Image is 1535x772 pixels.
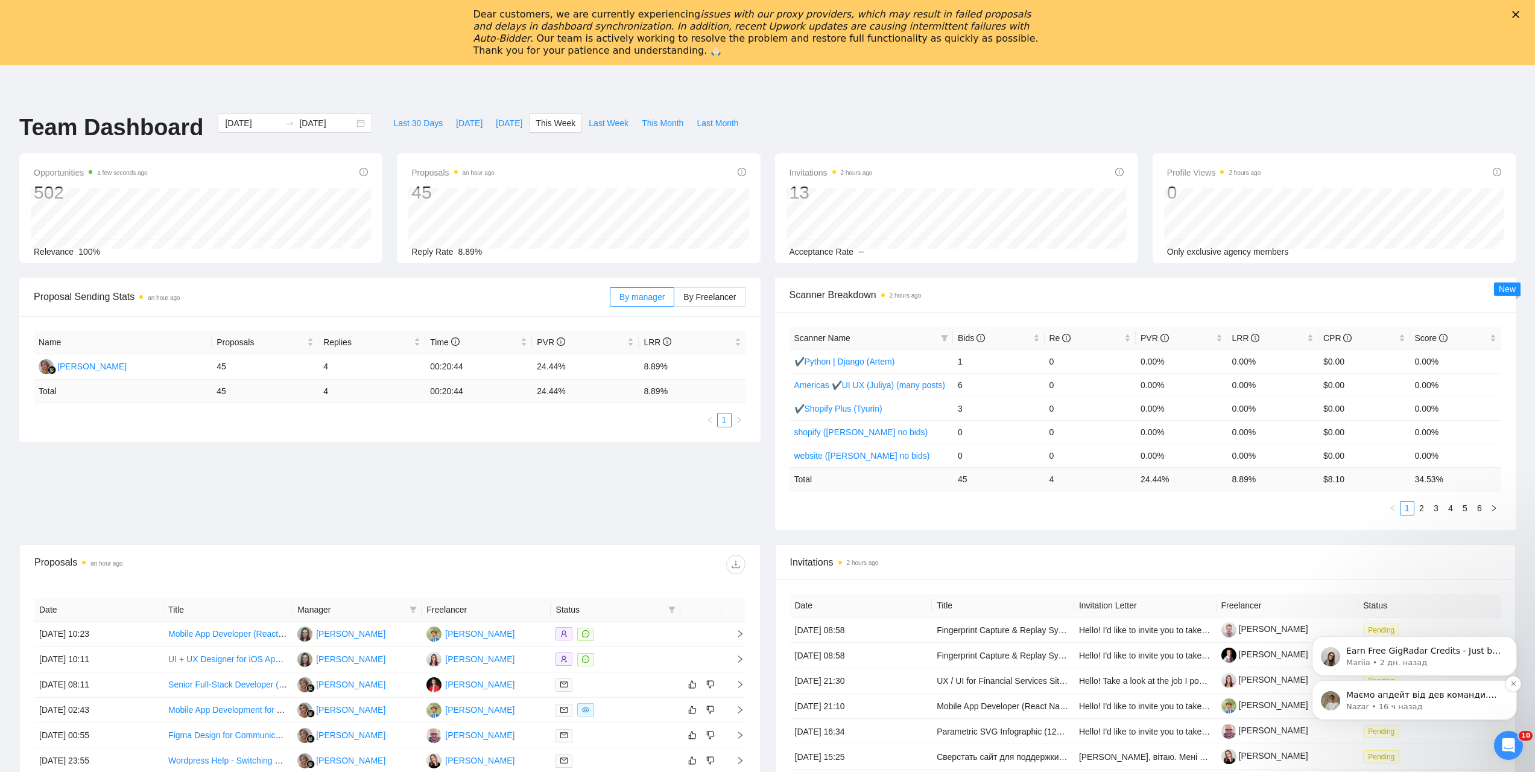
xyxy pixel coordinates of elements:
[445,754,514,767] div: [PERSON_NAME]
[560,706,568,713] span: mail
[316,627,385,640] div: [PERSON_NAME]
[445,729,514,742] div: [PERSON_NAME]
[1473,502,1486,515] a: 6
[1410,444,1502,467] td: 0.00%
[19,113,203,142] h1: Team Dashboard
[1429,502,1443,515] a: 3
[560,757,568,764] span: mail
[560,630,568,637] span: user-add
[790,594,932,617] th: Date
[1221,622,1236,637] img: c1Ld6NXXiQC1jp7HlHu_In3xOq-dFHZIcPFkgp1ZVrRs-33d9ME3qTKY61AY8eQY2v
[847,560,879,566] time: 2 hours ago
[1519,731,1533,741] span: 10
[555,603,663,616] span: Status
[297,704,385,714] a: MC[PERSON_NAME]
[794,404,882,413] a: ✔Shopify Plus (Tyurin)
[726,630,744,638] span: right
[1160,334,1169,342] span: info-circle
[445,703,514,716] div: [PERSON_NAME]
[529,113,582,133] button: This Week
[635,113,690,133] button: This Month
[297,654,385,663] a: OB[PERSON_NAME]
[297,755,385,765] a: MC[PERSON_NAME]
[318,380,425,403] td: 4
[666,601,678,619] span: filter
[1512,11,1524,18] div: Закрыть
[1221,698,1236,713] img: c1QZtMGNk9pUEPPcu-m3qPvaiJIVSA8uDcVdZgirdPYDHaMJjzT6cVSZcSZP9q39Fy
[212,331,318,354] th: Proposals
[1410,397,1502,420] td: 0.00%
[1167,247,1289,257] span: Only exclusive agency members
[1318,349,1410,373] td: $0.00
[726,555,745,574] button: download
[937,625,1242,635] a: Fingerprint Capture & Replay System using BrowserForge, Botright, or Playwright
[790,467,954,491] td: Total
[841,170,873,176] time: 2 hours ago
[1136,349,1227,373] td: 0.00%
[706,416,714,424] span: left
[306,684,315,692] img: gigradar-bm.png
[463,170,495,176] time: an hour ago
[425,380,532,403] td: 00:20:44
[790,165,873,180] span: Invitations
[1045,373,1136,397] td: 0
[582,113,635,133] button: Last Week
[449,113,489,133] button: [DATE]
[536,116,575,130] span: This Week
[1221,749,1236,764] img: c1lA9BsF5ekLmkb4qkoMBbm_RNtTuon5aV-MajedG1uHbc9xb_758DYF03Xihb5AW5
[937,676,1198,686] a: UX / UI for Financial Services Site - Moving to [GEOGRAPHIC_DATA]
[426,628,514,638] a: IT[PERSON_NAME]
[168,730,337,740] a: Figma Design for Communication Application
[297,728,312,743] img: MC
[727,560,745,569] span: download
[34,181,148,204] div: 502
[168,756,458,765] a: Wordpress Help - Switching RSS and need plugin for Jetpack email collection
[34,647,163,672] td: [DATE] 10:11
[430,337,459,347] span: Time
[589,116,628,130] span: Last Week
[34,598,163,622] th: Date
[316,729,385,742] div: [PERSON_NAME]
[537,337,565,347] span: PVR
[426,627,442,642] img: IT
[703,413,717,427] button: left
[489,113,529,133] button: [DATE]
[642,116,683,130] span: This Month
[1410,373,1502,397] td: 0.00%
[297,703,312,718] img: MC
[34,289,610,304] span: Proposal Sending Stats
[293,598,422,622] th: Manager
[1045,397,1136,420] td: 0
[790,287,1502,302] span: Scanner Breakdown
[297,679,385,689] a: MC[PERSON_NAME]
[426,654,514,663] a: JP[PERSON_NAME]
[1490,505,1498,512] span: right
[663,337,671,346] span: info-circle
[1318,420,1410,444] td: $0.00
[1400,501,1414,515] li: 1
[306,735,315,743] img: gigradar-bm.png
[168,629,345,639] a: Mobile App Developer (React Native / Flutter) –
[496,116,522,130] span: [DATE]
[790,617,932,643] td: [DATE] 08:58
[1232,333,1260,343] span: LRR
[1229,170,1261,176] time: 2 hours ago
[1136,444,1227,467] td: 0.00%
[297,652,312,667] img: OB
[1217,594,1359,617] th: Freelancer
[685,728,700,742] button: like
[1221,675,1308,684] a: [PERSON_NAME]
[1499,284,1516,294] span: New
[18,77,223,116] div: message notification from Mariia, 2 дн. назад. Earn Free GigRadar Credits - Just by Sharing Your ...
[426,677,442,692] img: AT
[1415,502,1428,515] a: 2
[225,116,280,130] input: Start date
[953,420,1045,444] td: 0
[1410,349,1502,373] td: 0.00%
[1487,501,1501,515] li: Next Page
[953,349,1045,373] td: 1
[299,116,354,130] input: End date
[953,444,1045,467] td: 0
[703,677,718,692] button: dislike
[732,413,746,427] button: right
